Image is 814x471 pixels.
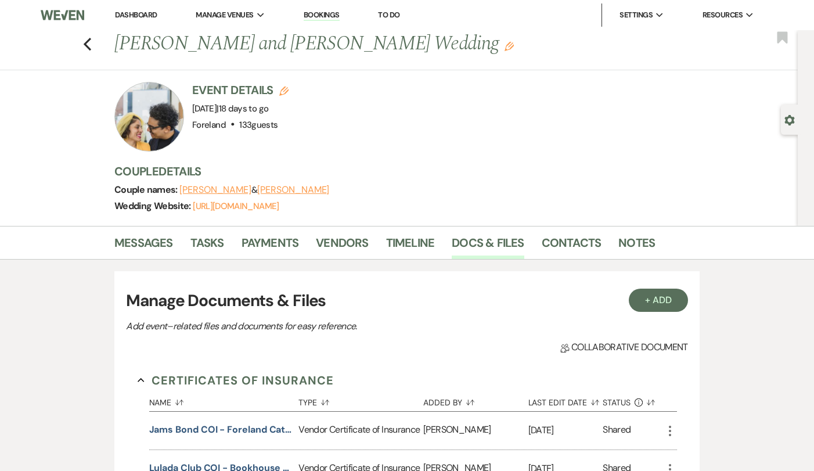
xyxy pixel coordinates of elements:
p: Add event–related files and documents for easy reference. [126,319,532,334]
a: To Do [378,10,399,20]
button: Last Edit Date [528,389,603,411]
button: + Add [629,289,688,312]
span: Manage Venues [196,9,253,21]
button: [PERSON_NAME] [257,185,329,195]
span: 18 days to go [219,103,269,114]
span: 133 guests [239,119,278,131]
span: Settings [619,9,653,21]
a: Dashboard [115,10,157,20]
span: [DATE] [192,103,268,114]
h3: Manage Documents & Files [126,289,688,313]
div: Vendor Certificate of Insurance [298,412,423,450]
h1: [PERSON_NAME] and [PERSON_NAME] Wedding [114,30,635,58]
p: [DATE] [528,423,603,438]
a: [URL][DOMAIN_NAME] [193,200,279,212]
span: Foreland [192,119,226,131]
a: Docs & Files [452,233,524,259]
button: Type [298,389,423,411]
span: | [217,103,268,114]
a: Timeline [386,233,435,259]
a: Tasks [190,233,224,259]
span: Collaborative document [560,340,688,354]
a: Messages [114,233,173,259]
button: Open lead details [784,114,795,125]
button: [PERSON_NAME] [179,185,251,195]
button: Certificates of Insurance [138,372,334,389]
span: & [179,184,329,196]
a: Bookings [304,10,340,21]
span: Couple names: [114,184,179,196]
button: Name [149,389,299,411]
button: Status [603,389,662,411]
h3: Event Details [192,82,289,98]
button: Jams Bond COI - Foreland Catskill [149,423,294,437]
a: Vendors [316,233,368,259]
div: [PERSON_NAME] [423,412,528,450]
span: Resources [703,9,743,21]
a: Payments [242,233,299,259]
span: Wedding Website: [114,200,193,212]
span: Status [603,398,631,407]
div: Shared [603,423,631,438]
button: Added By [423,389,528,411]
a: Contacts [542,233,602,259]
img: Weven Logo [41,3,84,27]
a: Notes [618,233,655,259]
h3: Couple Details [114,163,765,179]
button: Edit [505,41,514,51]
